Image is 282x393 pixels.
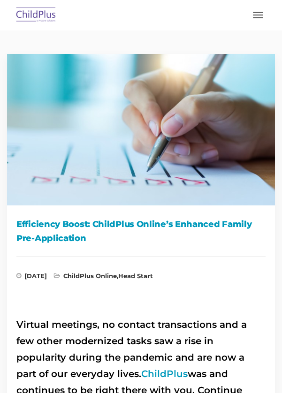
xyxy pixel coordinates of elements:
span: , [54,273,153,282]
a: ChildPlus [141,368,188,379]
h1: Efficiency Boost: ChildPlus Online’s Enhanced Family Pre-Application [16,217,266,245]
span: [DATE] [16,273,47,282]
a: Head Start [118,272,153,280]
a: ChildPlus Online [63,272,117,280]
img: ChildPlus by Procare Solutions [14,4,58,26]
